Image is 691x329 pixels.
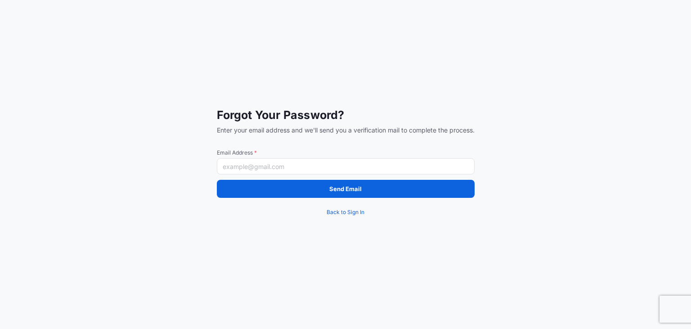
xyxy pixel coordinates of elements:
p: Send Email [329,184,362,193]
span: Email Address [217,149,475,156]
button: Send Email [217,180,475,198]
span: Back to Sign In [327,208,364,217]
span: Forgot Your Password? [217,108,475,122]
input: example@gmail.com [217,158,475,174]
a: Back to Sign In [217,203,475,221]
span: Enter your email address and we'll send you a verification mail to complete the process. [217,126,475,135]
